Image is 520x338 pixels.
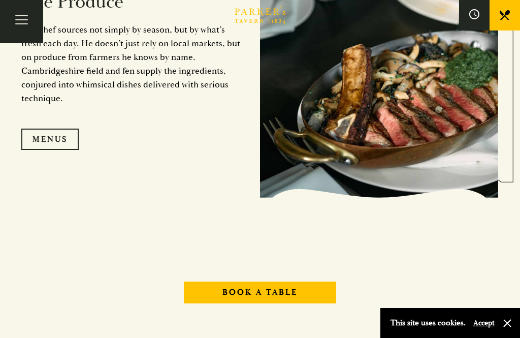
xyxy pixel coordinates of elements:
[473,318,495,328] button: Accept
[21,23,245,105] p: Our chef sources not simply by season, but by what’s fresh each day. He doesn’t just rely on loca...
[391,316,466,330] p: This site uses cookies.
[184,282,336,303] a: Book A Table
[21,129,79,150] a: Menus
[502,318,512,328] button: Close and accept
